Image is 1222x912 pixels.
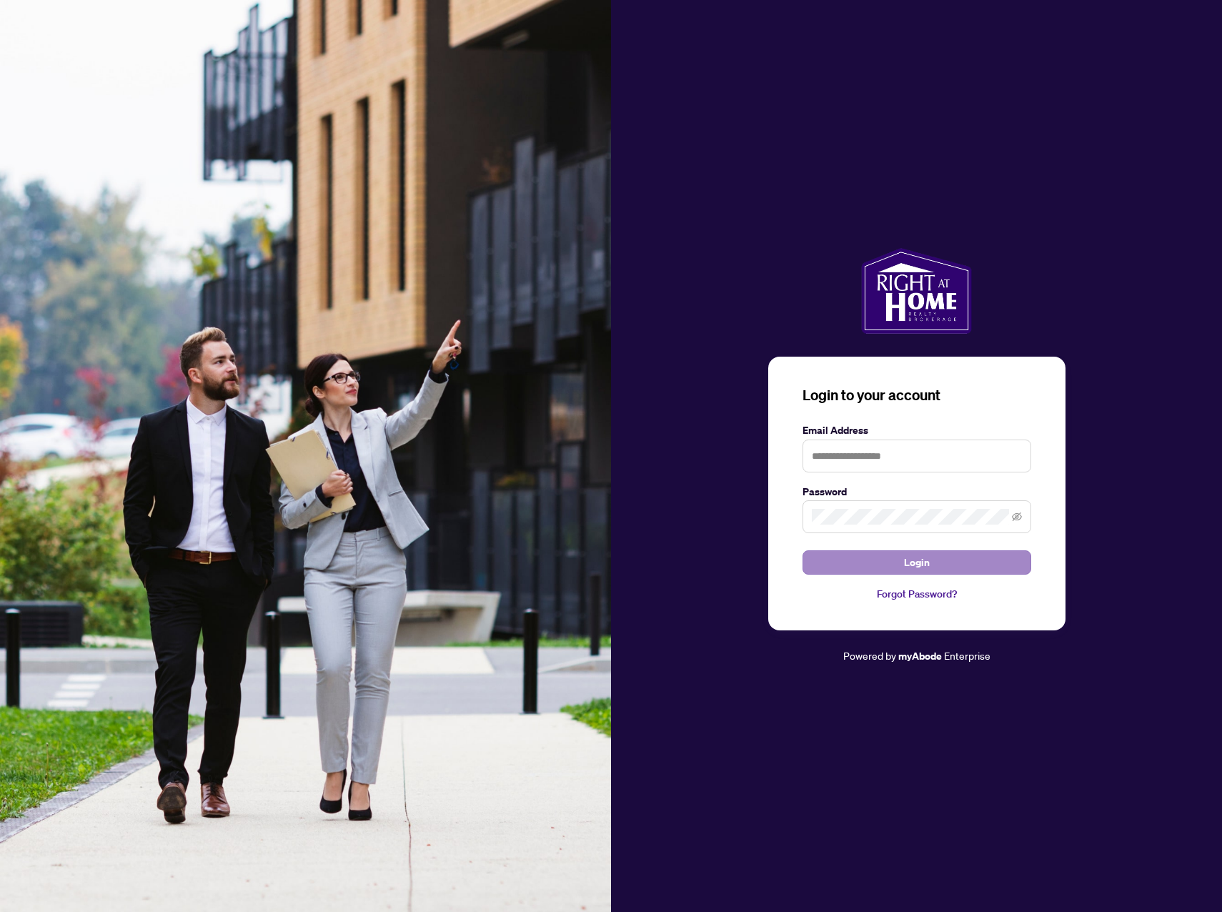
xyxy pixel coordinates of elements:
[803,550,1031,575] button: Login
[944,649,990,662] span: Enterprise
[803,586,1031,602] a: Forgot Password?
[861,248,972,334] img: ma-logo
[803,422,1031,438] label: Email Address
[803,484,1031,500] label: Password
[843,649,896,662] span: Powered by
[904,551,930,574] span: Login
[898,648,942,664] a: myAbode
[1012,512,1022,522] span: eye-invisible
[803,385,1031,405] h3: Login to your account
